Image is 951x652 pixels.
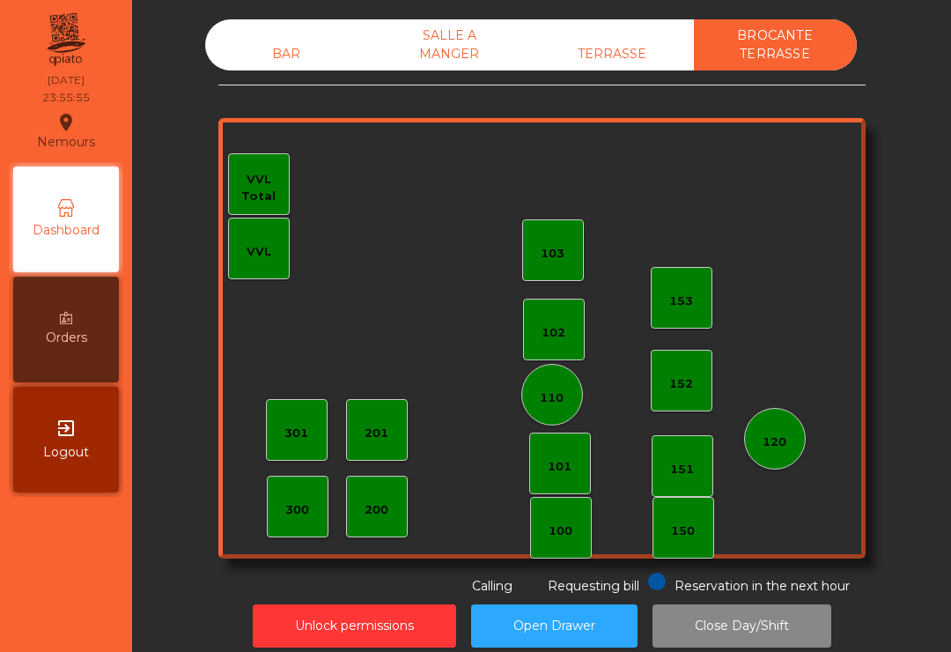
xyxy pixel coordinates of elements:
span: Reservation in the next hour [675,578,850,594]
div: 152 [669,375,693,393]
button: Unlock permissions [253,604,456,648]
div: 150 [671,522,695,540]
div: TERRASSE [531,38,694,70]
div: [DATE] [48,72,85,88]
div: 151 [670,461,694,478]
div: Nemours [37,109,95,153]
i: exit_to_app [55,418,77,439]
i: location_on [55,112,77,133]
div: 300 [285,501,309,519]
div: 200 [365,501,388,519]
div: 103 [541,245,564,263]
div: BROCANTE TERRASSE [694,19,857,70]
div: 102 [542,324,565,342]
div: 101 [548,458,571,476]
span: Logout [43,443,89,462]
div: VVL Total [229,171,289,205]
div: 100 [549,522,572,540]
div: 23:55:55 [42,90,90,106]
div: BAR [205,38,368,70]
span: Dashboard [33,221,100,240]
button: Close Day/Shift [652,604,831,648]
img: qpiato [44,9,87,70]
div: 301 [284,425,308,442]
button: Open Drawer [471,604,638,648]
span: Requesting bill [548,578,639,594]
div: SALLE A MANGER [368,19,531,70]
span: Orders [46,329,87,347]
div: VVL [247,243,271,261]
span: Calling [472,578,512,594]
div: 201 [365,425,388,442]
div: 110 [540,389,564,407]
div: 153 [669,293,693,310]
div: 120 [763,433,786,451]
